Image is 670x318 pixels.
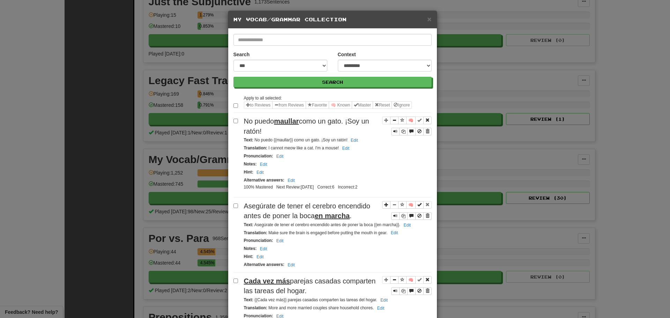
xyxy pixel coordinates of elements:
span: parejas casadas comparten las tareas del hogar. [244,277,376,295]
strong: Text : [244,222,254,227]
button: Edit [285,177,297,184]
div: Sentence options [244,101,412,109]
button: Edit [285,261,297,269]
div: Sentence controls [391,212,432,220]
div: Sentence controls [382,116,432,135]
button: 🧠 [406,117,416,124]
button: Edit [274,237,286,245]
button: from Reviews [272,101,306,109]
button: Edit [340,145,351,152]
small: I cannot meow like a cat. I'm a mouse! [244,146,352,150]
strong: Alternative answers : [244,178,284,183]
li: 100% Mastered [242,184,275,190]
strong: Text : [244,297,254,302]
button: Search [233,77,432,87]
label: Context [338,51,356,58]
strong: Pronunciation : [244,154,273,158]
li: Correct: 6 [315,184,336,190]
strong: Alternative answers : [244,262,284,267]
div: Sentence controls [382,201,432,220]
div: Sentence controls [391,128,432,135]
small: Make sure the brain is engaged before putting the mouth in gear. [244,230,400,235]
span: × [427,15,431,23]
button: Favorite [306,101,329,109]
strong: Text : [244,138,254,142]
label: Search [233,51,250,58]
button: Close [427,15,431,23]
button: Edit [378,296,390,304]
button: Master [352,101,373,109]
strong: Translation : [244,146,267,150]
button: to Reviews [244,101,273,109]
button: Edit [254,253,266,261]
div: Sentence controls [391,287,432,295]
strong: Notes : [244,162,257,167]
div: Sentence controls [382,276,432,295]
strong: Hint : [244,254,253,259]
u: Cada vez más [244,277,290,285]
strong: Translation : [244,230,267,235]
strong: Pronunciation : [244,238,273,243]
button: Edit [349,136,360,144]
button: Ignore [392,101,412,109]
u: en marcha [315,212,350,220]
span: No puedo como un gato. ¡Soy un ratón! [244,117,369,135]
strong: Notes : [244,246,257,251]
button: Edit [389,229,400,237]
strong: Hint : [244,170,253,175]
button: Edit [258,161,269,168]
small: Asegúrate de tener el cerebro encendido antes de poner la boca {{en marcha}}. [244,222,413,227]
u: maullar [274,117,299,125]
span: Asegúrate de tener el cerebro encendido antes de poner la boca . [244,202,370,220]
strong: Translation : [244,305,267,310]
button: Edit [375,304,387,312]
li: Incorrect: 2 [336,184,359,190]
small: No puedo {{maullar}} como un gato. ¡Soy un ratón! [244,138,360,142]
small: Apply to all selected: [244,96,282,101]
li: Next Review: [DATE] [275,184,315,190]
h5: My Vocab/Grammar Collection [233,16,432,23]
button: Edit [254,169,266,176]
button: Edit [274,153,286,160]
small: {{Cada vez más}} parejas casadas comparten las tareas del hogar. [244,297,390,302]
button: Reset [373,101,392,109]
button: 🧠 [406,201,416,209]
button: Edit [258,245,269,253]
small: More and more married couples share household chores. [244,305,387,310]
button: 🧠 [406,276,416,284]
button: 🧠 Known [329,101,352,109]
button: Edit [401,221,413,229]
